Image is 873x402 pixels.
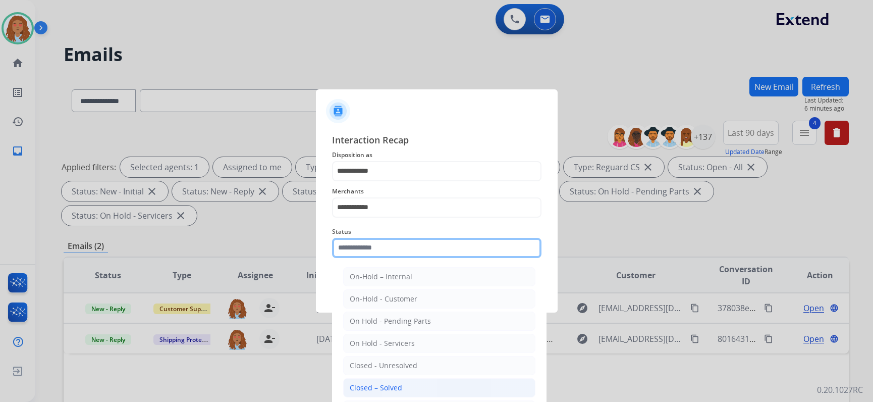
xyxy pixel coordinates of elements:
span: Interaction Recap [332,133,541,149]
p: 0.20.1027RC [817,384,863,396]
span: Status [332,226,541,238]
div: On-Hold – Internal [350,272,412,282]
img: contactIcon [326,99,350,123]
div: Closed – Solved [350,383,402,393]
span: Disposition as [332,149,541,161]
div: On Hold - Pending Parts [350,316,431,326]
div: On Hold - Servicers [350,338,415,348]
div: On-Hold - Customer [350,294,417,304]
div: Closed - Unresolved [350,361,417,371]
span: Merchants [332,185,541,197]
